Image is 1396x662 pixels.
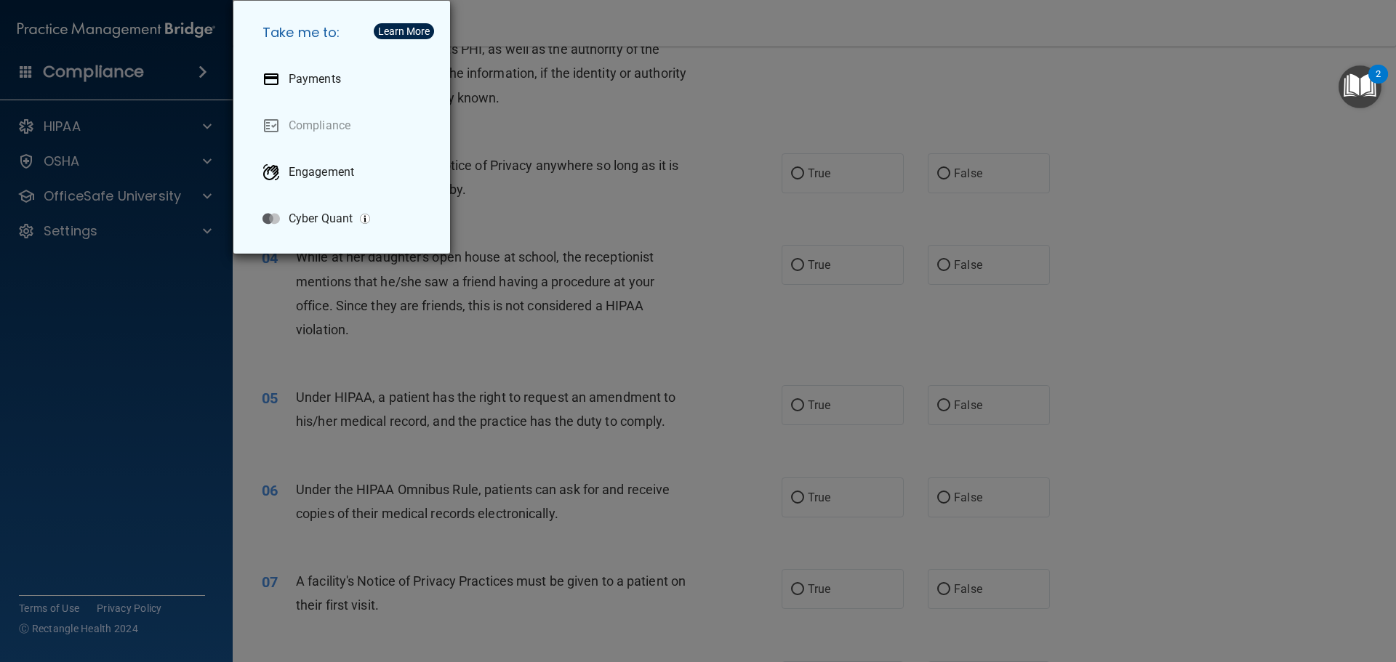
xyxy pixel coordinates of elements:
[289,211,353,226] p: Cyber Quant
[251,12,438,53] h5: Take me to:
[289,72,341,86] p: Payments
[378,26,430,36] div: Learn More
[1376,74,1381,93] div: 2
[1339,65,1381,108] button: Open Resource Center, 2 new notifications
[251,152,438,193] a: Engagement
[251,105,438,146] a: Compliance
[251,198,438,239] a: Cyber Quant
[1323,562,1379,617] iframe: Drift Widget Chat Controller
[374,23,434,39] button: Learn More
[289,165,354,179] p: Engagement
[251,59,438,100] a: Payments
